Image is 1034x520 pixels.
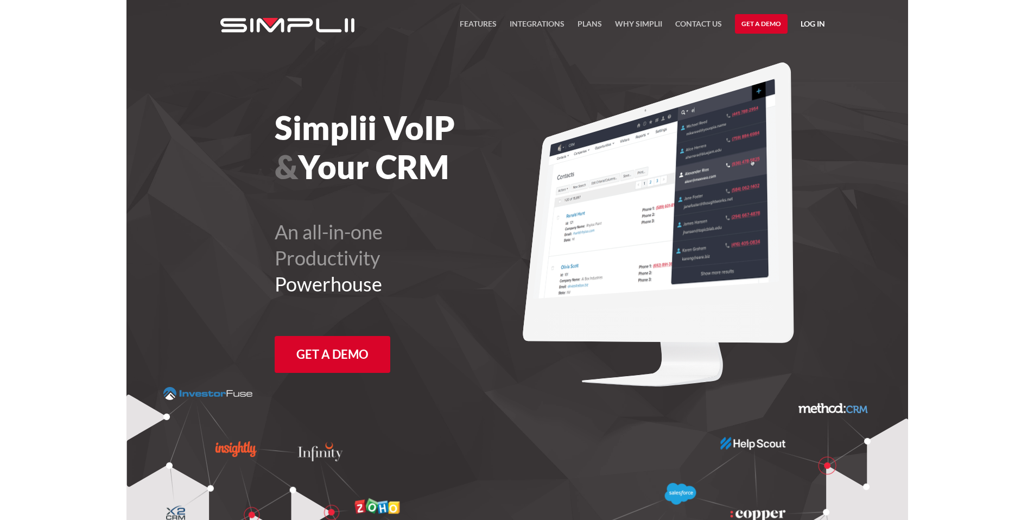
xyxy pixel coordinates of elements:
[801,17,825,34] a: Log in
[735,14,788,34] a: Get a Demo
[510,17,564,37] a: Integrations
[275,108,577,186] h1: Simplii VoIP Your CRM
[275,147,298,186] span: &
[675,17,722,37] a: Contact US
[615,17,662,37] a: Why Simplii
[275,336,390,373] a: Get a Demo
[460,17,497,37] a: FEATURES
[220,18,354,33] img: Simplii
[578,17,602,37] a: Plans
[275,272,382,296] span: Powerhouse
[275,219,577,297] h2: An all-in-one Productivity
